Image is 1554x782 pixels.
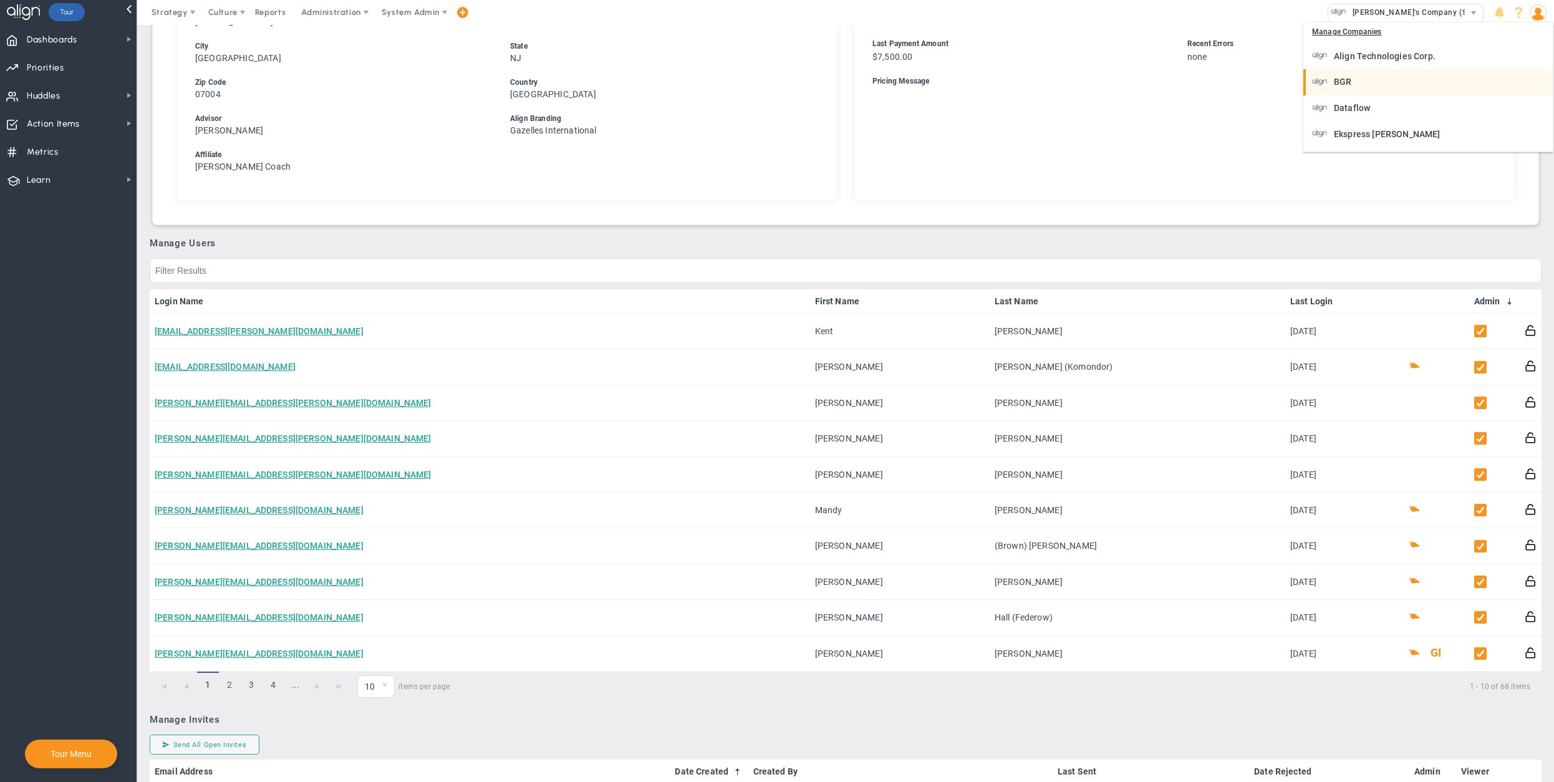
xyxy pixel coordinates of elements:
a: ... [284,672,306,698]
td: [PERSON_NAME] [810,385,990,421]
img: 30892.Company.photo [1312,74,1328,90]
span: Dataflow [1334,104,1370,112]
td: [DATE] [1285,385,1354,421]
button: Coach [1409,503,1421,514]
button: Reset Password [1525,324,1537,337]
button: Reset Password [1525,538,1537,551]
a: [PERSON_NAME][EMAIL_ADDRESS][PERSON_NAME][DOMAIN_NAME] [155,433,432,443]
button: Reset Password [1525,467,1537,480]
td: [PERSON_NAME] [810,636,990,672]
span: Dashboards [27,27,77,53]
a: Go to the next page [306,676,328,698]
span: BGR [1334,77,1351,86]
div: Zip Code [195,77,487,89]
img: 10991.Company.photo [1312,48,1328,64]
div: Manage Companies [1303,22,1553,43]
a: Last Login [1290,296,1349,306]
td: [PERSON_NAME] [990,457,1285,493]
td: [PERSON_NAME] [810,528,990,564]
span: Ekspress [PERSON_NAME] [1334,130,1441,138]
span: 10 [358,676,376,697]
a: First Name [815,296,985,306]
div: State [510,41,802,52]
button: Reset Password [1525,431,1537,444]
div: Align Branding [510,113,802,125]
button: Tour Menu [47,748,95,760]
span: $7,500.00 [872,52,912,62]
button: GI [1431,646,1441,659]
div: City [195,41,487,52]
span: 0 [357,675,395,698]
a: Date Rejected [1254,766,1404,776]
td: [DATE] [1285,457,1354,493]
img: 33318.Company.photo [1331,4,1346,20]
a: Created By [753,766,1048,776]
button: Reset Password [1525,610,1537,623]
span: NJ [510,53,521,63]
button: Reset Password [1525,395,1537,408]
td: [DATE] [1285,564,1354,600]
a: Go to the last page [328,676,350,698]
img: 31351.Company.photo [1312,126,1328,142]
span: 07004 [195,89,221,99]
td: Kent [810,314,990,349]
span: Action Items [27,111,80,137]
button: Reset Password [1525,359,1537,372]
span: Learn [27,167,51,193]
button: Coach [1409,359,1421,371]
a: [PERSON_NAME][EMAIL_ADDRESS][DOMAIN_NAME] [155,505,364,515]
td: [DATE] [1285,600,1354,635]
span: 1 [197,672,219,698]
span: Culture [208,7,238,17]
h3: Manage Invites [150,714,1542,725]
span: System Admin [382,7,440,17]
span: Gazelles International [510,125,597,135]
img: 48978.Person.photo [1530,4,1547,21]
a: [PERSON_NAME][EMAIL_ADDRESS][DOMAIN_NAME] [155,649,364,659]
a: Admin [1474,296,1515,306]
a: Date Created [675,766,743,776]
span: select [1465,4,1483,22]
td: [DATE] [1285,636,1354,672]
td: [PERSON_NAME] [810,457,990,493]
a: Last Name [995,296,1280,306]
td: [PERSON_NAME] [990,421,1285,456]
a: Email Address [155,766,665,776]
span: [GEOGRAPHIC_DATA] [195,53,281,63]
div: Affiliate [195,149,802,161]
button: Coach [1409,646,1421,658]
span: select [376,676,394,697]
span: Huddles [27,83,60,109]
input: Filter Results [150,258,1542,283]
a: [EMAIL_ADDRESS][PERSON_NAME][DOMAIN_NAME] [155,326,364,336]
a: 3 [241,672,263,698]
a: Admin [1414,766,1451,776]
a: Viewer [1461,766,1513,776]
div: Pricing Message [872,75,1479,87]
td: [PERSON_NAME] [990,636,1285,672]
td: [DATE] [1285,314,1354,349]
span: Align Technologies Corp. [1334,52,1436,60]
td: [PERSON_NAME] [810,421,990,456]
span: items per page [357,675,450,698]
img: 31296.Company.photo [1312,100,1328,116]
td: [PERSON_NAME] [990,385,1285,421]
td: [DATE] [1285,421,1354,456]
div: Recent Errors [1187,38,1479,50]
span: [GEOGRAPHIC_DATA] [510,89,596,99]
button: Coach [1409,538,1421,550]
div: Last Payment Amount [872,38,1164,50]
button: Coach [1409,610,1421,622]
a: [PERSON_NAME][EMAIL_ADDRESS][DOMAIN_NAME] [155,612,364,622]
td: [PERSON_NAME] [810,349,990,385]
td: [PERSON_NAME] [990,314,1285,349]
button: Reset Password [1525,646,1537,659]
span: [PERSON_NAME] [195,125,263,135]
a: [PERSON_NAME][EMAIL_ADDRESS][DOMAIN_NAME] [155,541,364,551]
td: Mandy [810,493,990,528]
span: Strategy [152,7,188,17]
td: [PERSON_NAME] [810,600,990,635]
a: [EMAIL_ADDRESS][DOMAIN_NAME] [155,362,296,372]
td: [PERSON_NAME] [810,564,990,600]
td: [DATE] [1285,528,1354,564]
